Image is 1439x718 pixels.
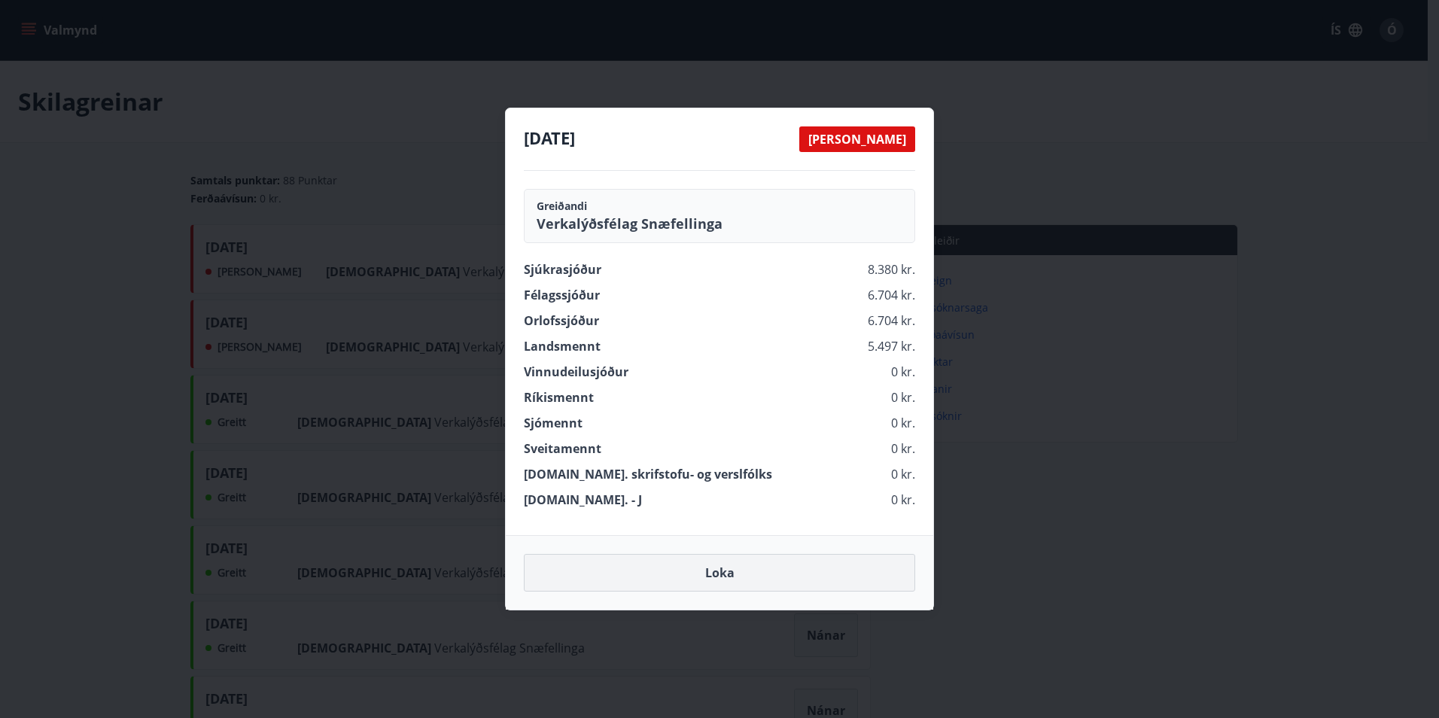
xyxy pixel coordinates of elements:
span: Verkalýðsfélag Snæfellinga [537,214,902,233]
span: Sveitamennt [524,440,601,457]
span: [DOMAIN_NAME]. skrifstofu- og verslfólks [524,466,772,482]
span: 0 kr. [891,415,915,431]
span: 0 kr. [891,389,915,406]
span: 0 kr. [891,440,915,457]
span: 6.704 kr. [868,312,915,329]
span: Ríkismennt [524,389,594,406]
span: 0 kr. [891,466,915,482]
span: Sjómennt [524,415,583,431]
button: Loka [524,554,915,592]
span: Orlofssjóður [524,312,599,329]
h4: [DATE] [524,126,575,152]
span: 6.704 kr. [868,287,915,303]
span: Vinnudeilusjóður [524,364,628,380]
span: Landsmennt [524,338,601,354]
span: Sjúkrasjóður [524,261,601,278]
span: 0 kr. [891,364,915,380]
span: [DOMAIN_NAME]. - J [524,491,642,508]
span: 8.380 kr. [868,261,915,278]
span: Félagssjóður [524,287,600,303]
span: Greiðandi [537,199,902,214]
span: 5.497 kr. [868,338,915,354]
span: 0 kr. [891,491,915,508]
span: [PERSON_NAME] [799,126,915,152]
